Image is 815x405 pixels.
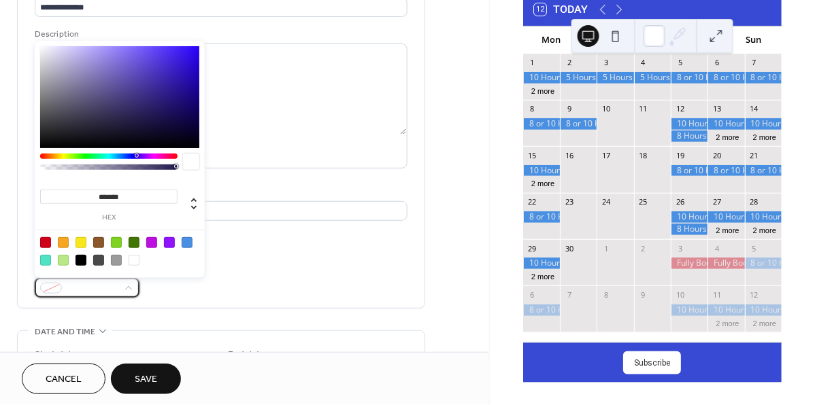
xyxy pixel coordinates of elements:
div: 25 [638,197,648,207]
div: #9013FE [164,237,175,248]
button: 2 more [526,84,560,96]
div: 8 or 10 Hours [745,258,782,269]
div: 5 [675,58,685,68]
div: 8 [527,104,537,114]
div: 15 [527,150,537,160]
div: 16 [564,150,574,160]
div: 23 [564,197,574,207]
button: 2 more [710,317,744,328]
div: 8 or 10 Hours [708,165,744,177]
div: 12 [749,289,759,300]
div: 8 or 10 Hours [745,165,782,177]
div: 10 Hours [745,211,782,223]
div: 10 Hours [523,72,560,84]
div: #BD10E0 [146,237,157,248]
div: 10 Hours [745,304,782,316]
div: 8 or 10 Hours [671,165,708,177]
div: 13 [712,104,722,114]
div: #9B9B9B [111,255,122,266]
div: Sun [737,27,771,54]
div: 1 [601,243,611,253]
div: 29 [527,243,537,253]
div: #4A4A4A [93,255,104,266]
div: 4 [712,243,722,253]
div: 10 Hours [708,118,744,130]
div: 6 [527,289,537,300]
div: 10 Hours [671,118,708,130]
span: Save [135,373,157,387]
div: 4 [638,58,648,68]
div: Mon [534,27,568,54]
div: 3 [675,243,685,253]
div: 26 [675,197,685,207]
button: Save [111,364,181,394]
div: 1 [527,58,537,68]
button: Cancel [22,364,105,394]
div: 17 [601,150,611,160]
div: 5 [749,243,759,253]
div: 24 [601,197,611,207]
div: #F5A623 [58,237,69,248]
div: 10 [601,104,611,114]
div: 11 [638,104,648,114]
div: 10 Hours [745,118,782,130]
div: 8 or 10 Hours [523,118,560,130]
div: #50E3C2 [40,255,51,266]
div: 2 [564,58,574,68]
div: 7 [564,289,574,300]
button: 2 more [710,130,744,142]
div: #000000 [76,255,86,266]
div: 10 Hours [523,165,560,177]
div: 8 or 10 Hours [708,72,744,84]
div: 7 [749,58,759,68]
button: 2 more [748,224,782,235]
button: 2 more [748,317,782,328]
div: 10 [675,289,685,300]
div: 22 [527,197,537,207]
div: Fully Booked [671,258,708,269]
button: 2 more [710,224,744,235]
div: 27 [712,197,722,207]
button: 2 more [526,270,560,281]
div: 8 or 10 Hours [560,118,597,130]
div: 18 [638,150,648,160]
div: 9 [638,289,648,300]
div: 10 Hours [671,211,708,223]
div: Start date [35,348,77,362]
div: 10 Hours [708,304,744,316]
div: 20 [712,150,722,160]
div: Fully Booked [708,258,744,269]
div: 8 Hours [671,224,708,235]
label: hex [40,214,178,222]
div: Description [35,27,405,41]
div: #D0021B [40,237,51,248]
div: 6 [712,58,722,68]
div: 9 [564,104,574,114]
div: #F8E71C [76,237,86,248]
div: 8 or 10 Hours [671,72,708,84]
span: Date and time [35,325,95,339]
div: 28 [749,197,759,207]
div: Location [35,185,405,199]
div: #4A90E2 [182,237,193,248]
div: 12 [675,104,685,114]
div: 5 Hours [560,72,597,84]
button: 2 more [748,130,782,142]
div: 8 or 10 Hours [523,211,560,223]
div: 11 [712,289,722,300]
div: 21 [749,150,759,160]
div: 19 [675,150,685,160]
div: 5 Hours [597,72,633,84]
div: 10 Hours [523,258,560,269]
div: 14 [749,104,759,114]
div: #8B572A [93,237,104,248]
button: 2 more [526,177,560,188]
button: Subscribe [623,351,681,374]
div: 3 [601,58,611,68]
div: #7ED321 [111,237,122,248]
div: Tue [568,27,602,54]
div: #B8E986 [58,255,69,266]
div: 10 Hours1 [708,211,744,223]
div: 10 Hours [671,304,708,316]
